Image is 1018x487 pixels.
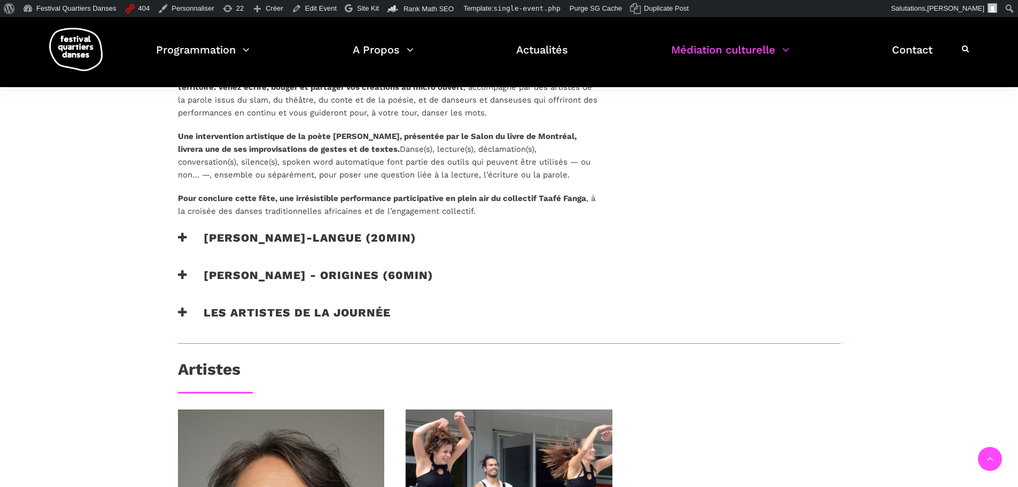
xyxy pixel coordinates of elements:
[178,130,599,181] p: Danse(s), lecture(s), déclamation(s), conversation(s), silence(s), spoken word automatique font p...
[178,268,433,295] h3: [PERSON_NAME] - origines (60min)
[671,41,789,72] a: Médiation culturelle
[516,41,568,72] a: Actualités
[403,5,454,13] span: Rank Math SEO
[353,41,414,72] a: A Propos
[494,4,561,12] span: single-event.php
[178,132,577,154] strong: Une intervention artistique de la poète [PERSON_NAME], présentée par le Salon du livre de Montréa...
[49,28,103,71] img: logo-fqd-med
[156,41,250,72] a: Programmation
[178,306,391,333] h3: Les artistes de la journée
[178,69,576,92] strong: Les mots qui nous mettent en mouvement, les mots de la mémoire, les mots qui nous font habiter un...
[178,231,416,258] h3: [PERSON_NAME]-langue (20min)
[357,4,379,12] span: Site Kit
[178,192,599,218] p: , à la croisée des danses traditionnelles africaines et de l’engagement collectif.
[892,41,932,72] a: Contact
[178,68,599,119] p: , accompagné par des artistes de la parole issus du slam, du théâtre, du conte et de la poésie, e...
[178,194,586,203] strong: Pour conclure cette fête, une irrésistible performance participative en plein air du collectif Ta...
[927,4,984,12] span: [PERSON_NAME]
[178,360,240,386] h3: Artistes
